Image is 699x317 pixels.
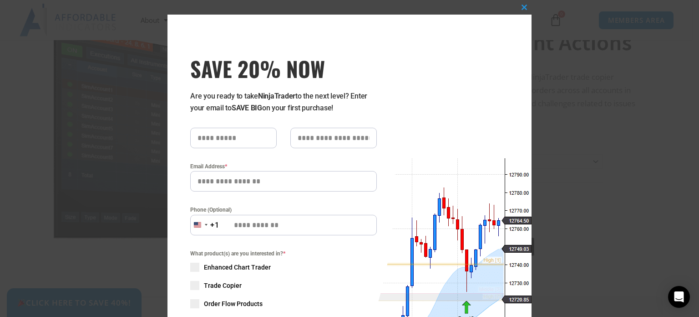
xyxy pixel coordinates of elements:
span: Order Flow Products [204,299,263,308]
div: Open Intercom Messenger [668,286,690,308]
button: Selected country [190,215,219,235]
span: What product(s) are you interested in? [190,249,377,258]
label: Enhanced Chart Trader [190,263,377,272]
label: Email Address [190,162,377,171]
span: Trade Copier [204,281,242,290]
span: Enhanced Chart Trader [204,263,271,272]
h3: SAVE 20% NOW [190,56,377,81]
strong: SAVE BIG [232,104,262,112]
label: Trade Copier [190,281,377,290]
div: +1 [210,219,219,231]
label: Order Flow Products [190,299,377,308]
strong: NinjaTrader [258,92,295,100]
label: Phone (Optional) [190,205,377,214]
p: Are you ready to take to the next level? Enter your email to on your first purchase! [190,90,377,114]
